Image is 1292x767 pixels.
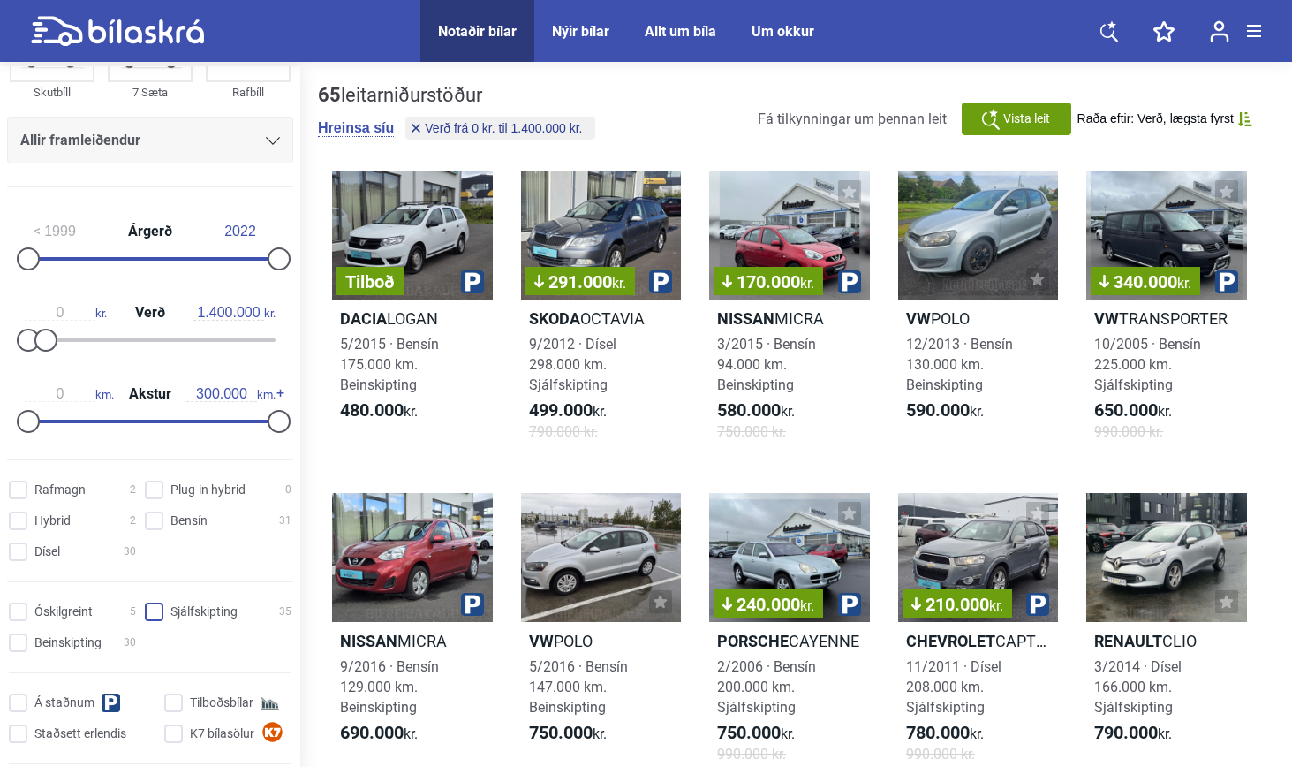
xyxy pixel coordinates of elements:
b: Nissan [717,309,774,328]
h2: LOGAN [332,308,493,329]
span: 210.000 [911,596,1003,613]
b: Chevrolet [906,632,995,650]
a: 291.000kr.SkodaOCTAVIA9/2012 · Dísel298.000 km. Sjálfskipting499.000kr.790.000 kr. [521,171,682,458]
a: TilboðDaciaLOGAN5/2015 · Bensín175.000 km. Beinskipting480.000kr. [332,171,493,458]
span: 10/2005 · Bensín 225.000 km. Sjálfskipting [1094,336,1201,393]
span: Sjálfskipting [170,603,238,621]
b: 790.000 [1094,722,1158,743]
span: Tilboð [345,273,395,291]
span: Plug-in hybrid [170,481,246,499]
img: parking.png [1026,593,1049,616]
span: Árgerð [124,224,177,239]
h2: CAYENNE [709,631,870,651]
span: Hybrid [34,512,71,530]
span: kr. [906,400,984,421]
span: Staðsett erlendis [34,725,126,743]
span: Tilboðsbílar [190,694,253,712]
a: Um okkur [752,23,814,40]
b: 499.000 [529,399,593,421]
span: Fá tilkynningar um þennan leit [758,110,947,127]
span: kr. [800,275,814,292]
span: 31 [279,512,291,530]
h2: CAPTIVA LUX [898,631,1059,651]
h2: TRANSPORTER [1086,308,1247,329]
a: Notaðir bílar [438,23,517,40]
a: VWPOLO12/2013 · Bensín130.000 km. Beinskipting590.000kr. [898,171,1059,458]
img: parking.png [461,270,484,293]
div: Skutbíll [10,82,94,103]
span: 990.000 kr. [906,744,975,764]
span: Verð [131,306,170,320]
span: kr. [717,723,795,744]
div: 7 Sæta [108,82,193,103]
span: 750.000 kr. [717,421,786,442]
span: Beinskipting [34,634,102,652]
span: Dísel [34,543,60,561]
span: kr. [1094,723,1172,744]
b: VW [1094,309,1119,328]
b: Skoda [529,309,580,328]
span: Bensín [170,512,208,530]
b: 590.000 [906,399,970,421]
span: Óskilgreint [34,603,93,621]
b: 690.000 [340,722,404,743]
img: parking.png [649,270,672,293]
b: 650.000 [1094,399,1158,421]
b: Dacia [340,309,387,328]
span: K7 bílasölur [190,725,254,743]
span: 30 [124,634,136,652]
b: 65 [318,84,341,106]
a: Allt um bíla [645,23,716,40]
img: parking.png [1215,270,1238,293]
b: Nissan [340,632,397,650]
b: VW [906,309,931,328]
span: 340.000 [1099,273,1191,291]
span: 9/2012 · Dísel 298.000 km. Sjálfskipting [529,336,616,393]
span: 12/2013 · Bensín 130.000 km. Beinskipting [906,336,1013,393]
b: 780.000 [906,722,970,743]
span: kr. [906,723,984,744]
span: 2 [130,481,136,499]
b: 480.000 [340,399,404,421]
span: 11/2011 · Dísel 208.000 km. Sjálfskipting [906,658,1001,716]
h2: POLO [898,308,1059,329]
b: VW [529,632,554,650]
div: Rafbíll [206,82,291,103]
b: 750.000 [529,722,593,743]
span: 240.000 [722,596,814,613]
b: Renault [1094,632,1162,650]
span: 30 [124,543,136,561]
span: kr. [193,305,276,321]
span: kr. [989,597,1003,614]
h2: OCTAVIA [521,308,682,329]
b: Porsche [717,632,789,650]
span: 9/2016 · Bensín 129.000 km. Beinskipting [340,658,439,716]
span: 2 [130,512,136,530]
span: Allir framleiðendur [20,128,140,153]
a: Nýir bílar [552,23,609,40]
span: Akstur [125,387,176,401]
h2: MICRA [332,631,493,651]
img: user-login.svg [1210,20,1229,42]
span: 291.000 [534,273,626,291]
span: 790.000 kr. [529,421,598,442]
h2: MICRA [709,308,870,329]
img: parking.png [838,270,861,293]
span: kr. [340,400,418,421]
h2: CLIO [1086,631,1247,651]
span: kr. [800,597,814,614]
span: Vista leit [1003,110,1050,128]
span: 170.000 [722,273,814,291]
a: 340.000kr.VWTRANSPORTER10/2005 · Bensín225.000 km. Sjálfskipting650.000kr.990.000 kr. [1086,171,1247,458]
span: kr. [1094,400,1172,421]
span: km. [186,386,276,402]
span: 3/2014 · Dísel 166.000 km. Sjálfskipting [1094,658,1182,716]
img: parking.png [461,593,484,616]
span: Rafmagn [34,481,86,499]
span: kr. [1177,275,1191,292]
button: Raða eftir: Verð, lægsta fyrst [1077,111,1252,126]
